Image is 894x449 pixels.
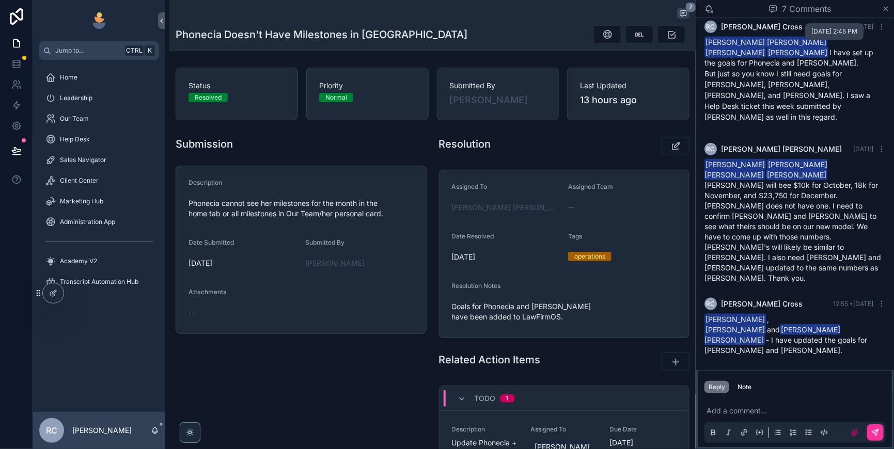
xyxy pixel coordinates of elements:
[60,197,103,205] span: Marketing Hub
[60,135,90,143] span: Help Desk
[580,81,677,91] span: Last Updated
[60,156,106,164] span: Sales Navigator
[707,300,715,308] span: RC
[580,93,637,107] p: 13 hours ago
[189,288,226,296] span: Attachments
[189,258,212,268] p: [DATE]
[704,37,827,47] span: [PERSON_NAME] [PERSON_NAME]
[452,301,677,322] span: Goals for Phonecia and [PERSON_NAME] have been added to LawFirmOS.
[39,130,159,149] a: Help Desk
[452,232,494,240] span: Date Resolved
[833,300,873,308] span: 12:55 • [DATE]
[721,22,803,32] span: [PERSON_NAME] Cross
[91,12,107,29] img: App logo
[704,68,886,122] p: But just so you know I still need goals for [PERSON_NAME], [PERSON_NAME], [PERSON_NAME], and [PER...
[452,202,560,213] a: [PERSON_NAME] [PERSON_NAME]
[610,438,634,448] p: [DATE]
[853,23,873,30] span: [DATE]
[39,109,159,128] a: Our Team
[319,81,416,91] span: Priority
[305,258,365,268] a: [PERSON_NAME]
[853,145,873,153] span: [DATE]
[33,60,165,306] div: scrollable content
[39,89,159,107] a: Leadership
[704,159,766,170] span: [PERSON_NAME]
[39,192,159,211] a: Marketing Hub
[325,93,347,102] div: Normal
[721,144,842,154] span: [PERSON_NAME] [PERSON_NAME]
[733,381,756,393] button: Note
[568,202,574,213] span: --
[677,8,689,21] button: 7
[60,218,115,226] span: Administration App
[55,46,121,55] span: Jump to...
[60,94,92,102] span: Leadership
[60,73,77,82] span: Home
[704,159,827,180] span: [PERSON_NAME] [PERSON_NAME]
[39,171,159,190] a: Client Center
[610,425,677,434] span: Due Date
[707,23,715,31] span: RC
[60,177,99,185] span: Client Center
[39,68,159,87] a: Home
[452,282,501,290] span: Resolution Notes
[707,145,715,153] span: RC
[811,27,857,35] span: [DATE] 2:45 PM
[721,299,803,309] span: [PERSON_NAME] Cross
[125,45,144,56] span: Ctrl
[439,137,491,151] h1: Resolution
[766,169,827,180] span: [PERSON_NAME]
[452,252,476,262] p: [DATE]
[46,424,57,437] span: RC
[189,308,195,318] span: --
[39,151,159,169] a: Sales Navigator
[738,383,751,391] div: Note
[506,394,509,403] div: 1
[60,257,97,265] span: Academy V2
[60,115,89,123] span: Our Team
[189,179,222,186] span: Description
[704,37,886,122] div: I have set up the goals for Phonecia and [PERSON_NAME].
[452,183,488,190] span: Assigned To
[704,47,766,58] span: [PERSON_NAME]
[704,381,729,393] button: Reply
[685,2,696,12] span: 7
[72,425,132,436] p: [PERSON_NAME]
[189,81,285,91] span: Status
[60,278,138,286] span: Transcript Automation Hub
[39,41,159,60] button: Jump to...CtrlK
[531,425,598,434] span: Assigned To
[39,252,159,270] a: Academy V2
[568,232,582,240] span: Tags
[782,3,831,15] span: 7 Comments
[704,324,840,345] span: [PERSON_NAME] [PERSON_NAME]
[176,27,467,42] h1: Phonecia Doesn't Have Milestones in [GEOGRAPHIC_DATA]
[39,272,159,291] a: Transcript Automation Hub
[568,183,613,190] span: Assigned Team
[176,137,233,151] h1: Submission
[146,46,154,55] span: K
[39,213,159,231] a: Administration App
[704,324,766,335] span: [PERSON_NAME]
[305,238,344,246] span: Submitted By
[450,93,528,107] a: [PERSON_NAME]
[704,315,867,355] span: , and - I have updated the goals for [PERSON_NAME] and [PERSON_NAME].
[767,47,828,58] span: [PERSON_NAME]
[707,406,888,416] div: To enrich screen reader interactions, please activate Accessibility in Grammarly extension settings
[439,352,541,367] h1: Related Action Items
[452,425,519,434] span: Description
[475,393,496,404] span: Todo
[189,198,414,219] span: Phonecia cannot see her milestones for the month in the home tab or all milestones in Our Team/he...
[195,93,222,102] div: Resolved
[450,81,546,91] span: Submitted By
[704,160,881,282] span: [PERSON_NAME] will bee $10k for October, 18k for November, and $23,750 for December. [PERSON_NAME...
[704,314,766,325] span: [PERSON_NAME]
[189,238,234,246] span: Date Submitted
[574,252,605,261] div: operations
